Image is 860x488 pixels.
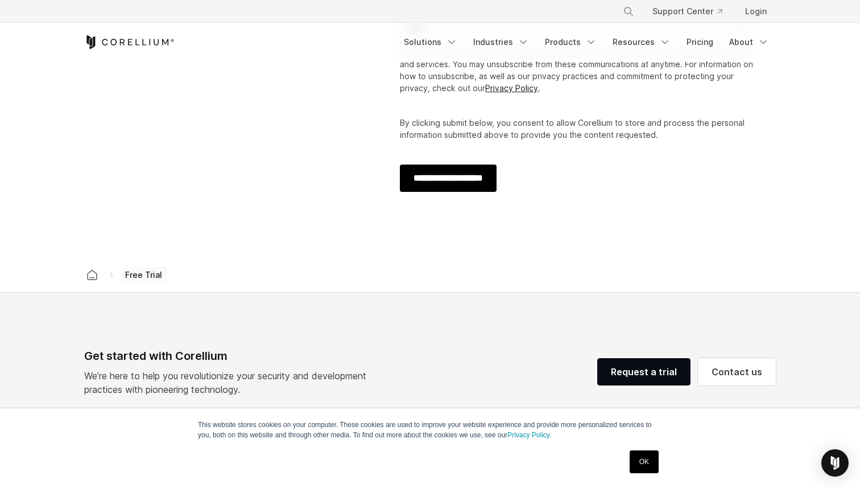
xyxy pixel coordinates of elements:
[400,117,758,141] p: By clicking submit below, you consent to allow Corellium to store and process the personal inform...
[84,347,375,364] div: Get started with Corellium
[680,32,720,52] a: Pricing
[597,358,691,386] a: Request a trial
[643,1,731,22] a: Support Center
[397,32,464,52] a: Solutions
[397,32,776,52] div: Navigation Menu
[630,450,659,473] a: OK
[609,1,776,22] div: Navigation Menu
[821,449,849,477] div: Open Intercom Messenger
[466,32,536,52] a: Industries
[121,267,167,283] span: Free Trial
[84,369,375,396] p: We’re here to help you revolutionize your security and development practices with pioneering tech...
[722,32,776,52] a: About
[485,83,538,93] a: Privacy Policy
[400,46,758,94] p: Corellium needs the contact information you provide to us to contact you about our products and s...
[736,1,776,22] a: Login
[698,358,776,386] a: Contact us
[198,420,662,440] p: This website stores cookies on your computer. These cookies are used to improve your website expe...
[82,267,102,283] a: Corellium home
[618,1,639,22] button: Search
[507,431,551,439] a: Privacy Policy.
[538,32,603,52] a: Products
[84,35,175,49] a: Corellium Home
[606,32,677,52] a: Resources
